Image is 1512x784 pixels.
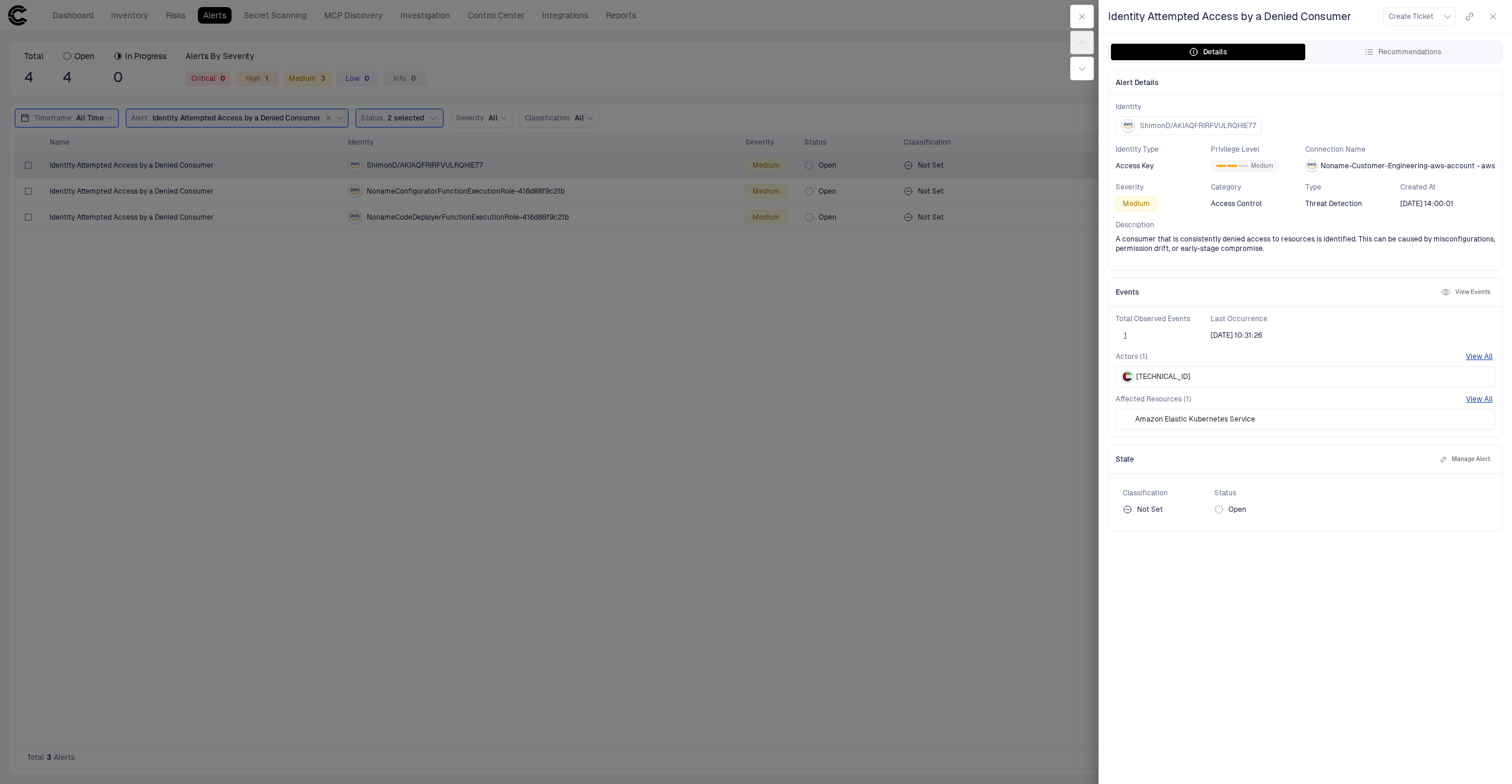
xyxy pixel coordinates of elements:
[1228,505,1246,514] span: Open
[1116,331,1135,340] button: 1
[1123,488,1214,498] span: Classification
[1321,161,1507,171] span: Noname-Customer-Engineering-aws-account - awsiam
[1108,9,1351,24] span: Identity Attempted Access by a Denied Consumer
[1400,182,1495,192] span: Created At
[1439,285,1493,299] button: View Events
[1123,372,1132,381] div: United Arab Emirates
[1400,199,1454,208] span: [DATE] 14:00:01
[1211,331,1262,340] div: 8/19/2025 08:31:26 (GMT+00:00 UTC)
[1123,372,1132,381] img: AE
[1211,314,1306,324] span: Last Occurrence
[1383,7,1455,26] button: Create Ticket
[1116,220,1495,230] span: Description
[1136,372,1190,381] span: [TECHNICAL_ID]
[1116,182,1211,192] span: Severity
[1189,47,1227,57] div: Details
[1211,199,1262,208] span: Access Control
[1116,394,1191,404] span: Affected Resources (1)
[1211,182,1306,192] span: Category
[1123,199,1150,208] span: Medium
[1116,288,1139,297] span: Events
[1135,414,1255,424] span: Amazon Elastic Kubernetes Service
[1116,116,1262,135] button: ShimonD/AKIAQFRIRFVULRQHIE77
[1305,182,1400,192] span: Type
[1116,145,1211,154] span: Identity Type
[1389,12,1433,21] span: Create Ticket
[1211,145,1306,154] span: Privilege Level
[1116,314,1211,324] span: Total Observed Events
[1116,234,1495,253] span: A consumer that is consistently denied access to resources is identified. This can be caused by m...
[1466,394,1493,404] button: View All
[1227,165,1237,167] div: 1
[1123,505,1163,514] div: Not Set
[1116,455,1134,464] span: State
[1466,352,1493,361] button: View All
[1116,78,1159,87] span: Alert Details
[1239,165,1249,167] div: 2
[1116,161,1153,171] span: Access Key
[1211,331,1262,340] span: [DATE] 10:31:26
[1364,47,1441,57] div: Recommendations
[1216,165,1226,167] div: 0
[1251,162,1273,170] span: Medium
[1305,199,1362,208] span: Threat Detection
[1305,145,1495,154] span: Connection Name
[1116,352,1148,361] span: Actors (1)
[1116,102,1495,112] span: Identity
[1438,452,1493,466] button: Manage Alert
[1400,199,1454,208] div: 9/4/2025 12:00:01 (GMT+00:00 UTC)
[1140,121,1256,130] span: ShimonD/AKIAQFRIRFVULRQHIE77
[1214,488,1306,498] span: Status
